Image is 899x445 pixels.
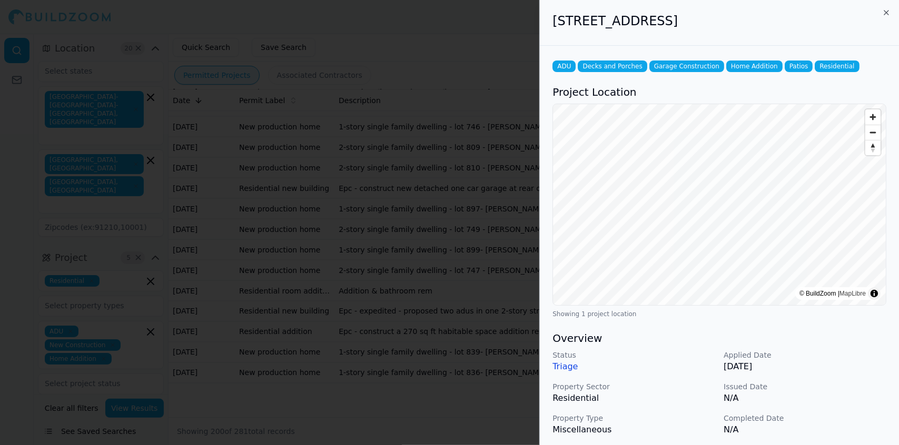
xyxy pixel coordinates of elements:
[724,360,886,373] p: [DATE]
[552,413,715,423] p: Property Type
[552,360,715,373] p: Triage
[868,287,881,300] summary: Toggle attribution
[552,60,576,72] span: ADU
[724,381,886,392] p: Issued Date
[552,13,886,29] h2: [STREET_ADDRESS]
[865,125,881,140] button: Zoom out
[649,60,724,72] span: Garage Construction
[799,288,866,299] div: © BuildZoom |
[865,109,881,125] button: Zoom in
[865,140,881,155] button: Reset bearing to north
[552,392,715,404] p: Residential
[724,392,886,404] p: N/A
[578,60,647,72] span: Decks and Porches
[815,60,859,72] span: Residential
[552,381,715,392] p: Property Sector
[724,350,886,360] p: Applied Date
[724,423,886,436] p: N/A
[726,60,783,72] span: Home Addition
[552,310,886,318] div: Showing 1 project location
[552,85,886,99] h3: Project Location
[552,350,715,360] p: Status
[724,413,886,423] p: Completed Date
[553,104,886,306] canvas: Map
[785,60,813,72] span: Patios
[552,423,715,436] p: Miscellaneous
[839,290,866,297] a: MapLibre
[552,331,886,346] h3: Overview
